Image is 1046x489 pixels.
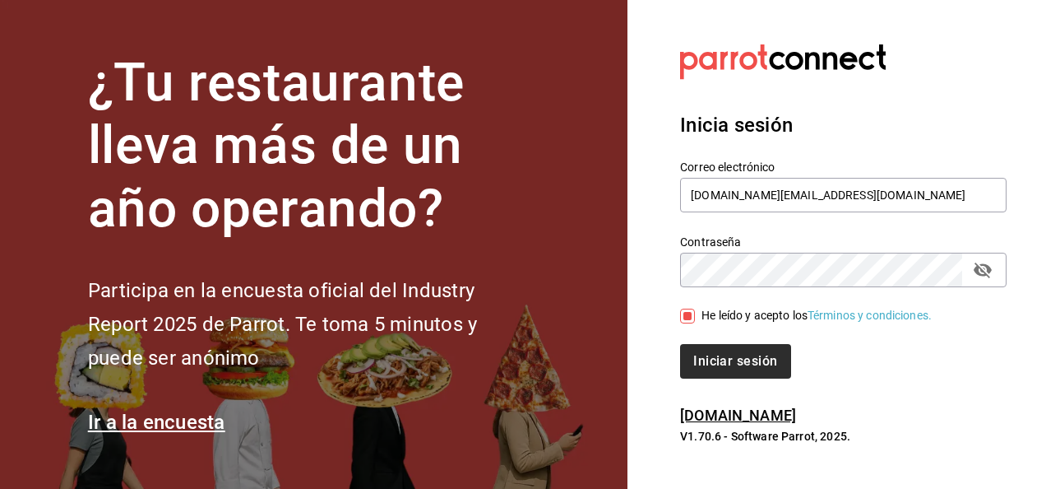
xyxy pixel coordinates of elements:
[88,52,532,241] h1: ¿Tu restaurante lleva más de un año operando?
[88,274,532,375] h2: Participa en la encuesta oficial del Industry Report 2025 de Parrot. Te toma 5 minutos y puede se...
[680,178,1007,212] input: Ingresa tu correo electrónico
[680,344,790,379] button: Iniciar sesión
[680,110,1007,140] h3: Inicia sesión
[88,411,225,434] a: Ir a la encuesta
[808,309,932,322] a: Términos y condiciones.
[701,307,932,324] div: He leído y acepto los
[680,428,1007,445] p: V1.70.6 - Software Parrot, 2025.
[680,161,1007,172] label: Correo electrónico
[680,235,1007,247] label: Contraseña
[680,407,796,424] a: [DOMAIN_NAME]
[969,256,997,284] button: Campo de contraseña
